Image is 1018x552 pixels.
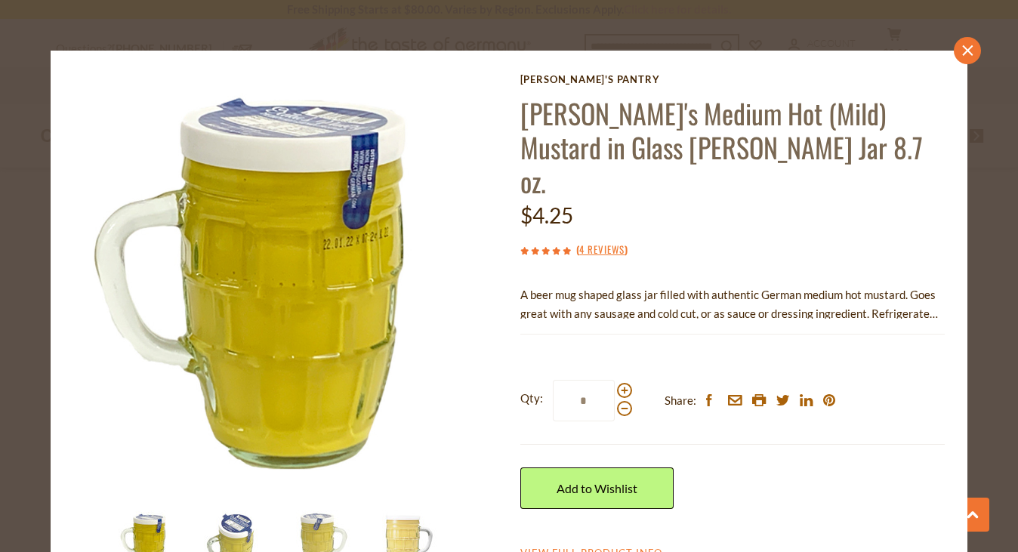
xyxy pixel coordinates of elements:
[520,93,923,201] a: [PERSON_NAME]'s Medium Hot (Mild) Mustard in Glass [PERSON_NAME] Jar 8.7 oz.
[520,202,573,228] span: $4.25
[553,380,615,421] input: Qty:
[520,467,674,509] a: Add to Wishlist
[520,389,543,408] strong: Qty:
[665,391,696,410] span: Share:
[579,242,625,258] a: 4 Reviews
[576,242,628,257] span: ( )
[520,73,945,85] a: [PERSON_NAME]'s Pantry
[520,285,945,323] p: A beer mug shaped glass jar filled with authentic German medium hot mustard. Goes great with any ...
[493,73,913,493] img: Erika's Medium Hot (Mild) Mustard in Glass Stein Jar 8.7 oz.
[73,73,493,493] img: Erika's Medium Hot (Mild) Mustard in Glass Stein Jar 8.7 oz.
